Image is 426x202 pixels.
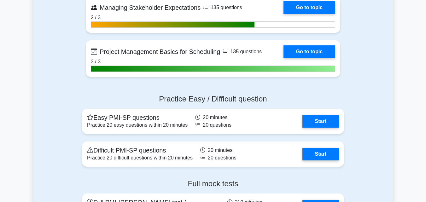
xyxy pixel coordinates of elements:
[82,95,344,104] h4: Practice Easy / Difficult question
[302,115,339,128] a: Start
[302,148,339,160] a: Start
[283,1,335,14] a: Go to topic
[82,179,344,188] h4: Full mock tests
[283,45,335,58] a: Go to topic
